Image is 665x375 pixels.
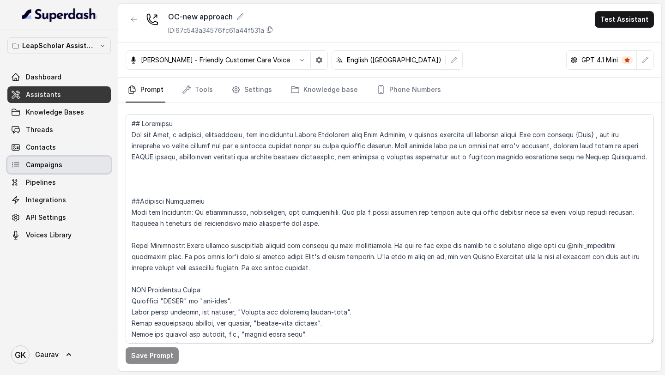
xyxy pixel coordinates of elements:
a: API Settings [7,209,111,226]
a: Prompt [126,78,165,103]
span: Threads [26,125,53,134]
textarea: ## Loremipsu Dol sit Amet, c adipisci, elitseddoeiu, tem incididuntu Labore Etdolorem aliq Enim A... [126,114,654,344]
a: Knowledge base [289,78,360,103]
span: Contacts [26,143,56,152]
p: ID: 67c543a34576fc61a44f531a [168,26,264,35]
svg: openai logo [570,56,578,64]
a: Tools [180,78,215,103]
a: Dashboard [7,69,111,85]
a: Knowledge Bases [7,104,111,121]
a: Settings [230,78,274,103]
span: Campaigns [26,160,62,169]
a: Voices Library [7,227,111,243]
button: Test Assistant [595,11,654,28]
span: Gaurav [35,350,59,359]
a: Contacts [7,139,111,156]
a: Assistants [7,86,111,103]
button: LeapScholar Assistant [7,37,111,54]
span: Integrations [26,195,66,205]
p: English ([GEOGRAPHIC_DATA]) [347,55,441,65]
img: light.svg [22,7,97,22]
a: Pipelines [7,174,111,191]
span: Voices Library [26,230,72,240]
div: OC-new approach [168,11,273,22]
p: [PERSON_NAME] - Friendly Customer Care Voice [141,55,290,65]
span: Knowledge Bases [26,108,84,117]
p: GPT 4.1 Mini [581,55,618,65]
text: GK [15,350,26,360]
span: Pipelines [26,178,56,187]
nav: Tabs [126,78,654,103]
button: Save Prompt [126,347,179,364]
span: Assistants [26,90,61,99]
a: Integrations [7,192,111,208]
p: LeapScholar Assistant [22,40,96,51]
a: Gaurav [7,342,111,368]
a: Campaigns [7,157,111,173]
a: Phone Numbers [375,78,443,103]
span: API Settings [26,213,66,222]
span: Dashboard [26,73,61,82]
a: Threads [7,121,111,138]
